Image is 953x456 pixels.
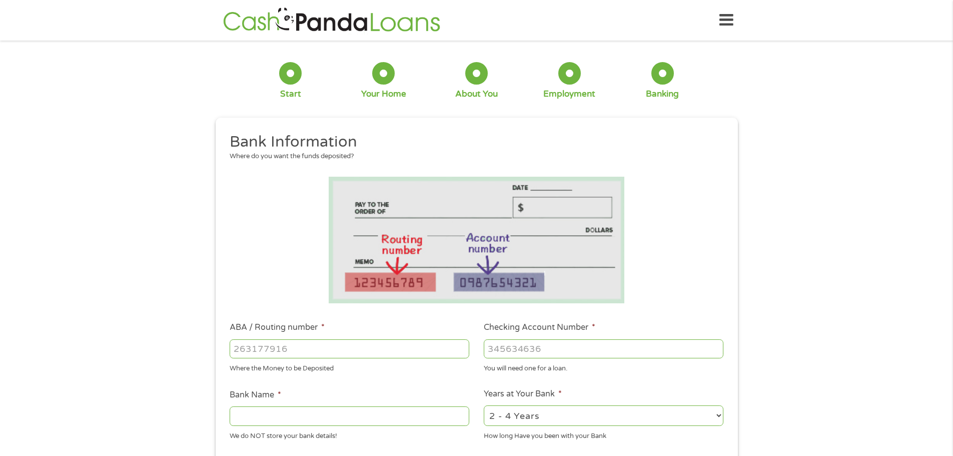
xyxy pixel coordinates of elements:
h2: Bank Information [230,132,716,152]
label: Bank Name [230,390,281,400]
div: Where do you want the funds deposited? [230,152,716,162]
div: We do NOT store your bank details! [230,427,469,441]
div: Employment [543,89,595,100]
input: 345634636 [484,339,723,358]
div: You will need one for a loan. [484,360,723,374]
label: Checking Account Number [484,322,595,333]
div: Your Home [361,89,406,100]
input: 263177916 [230,339,469,358]
img: GetLoanNow Logo [220,6,443,35]
img: Routing number location [329,177,625,303]
label: ABA / Routing number [230,322,325,333]
div: Where the Money to be Deposited [230,360,469,374]
label: Years at Your Bank [484,389,562,399]
div: How long Have you been with your Bank [484,427,723,441]
div: Banking [646,89,679,100]
div: Start [280,89,301,100]
div: About You [455,89,498,100]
